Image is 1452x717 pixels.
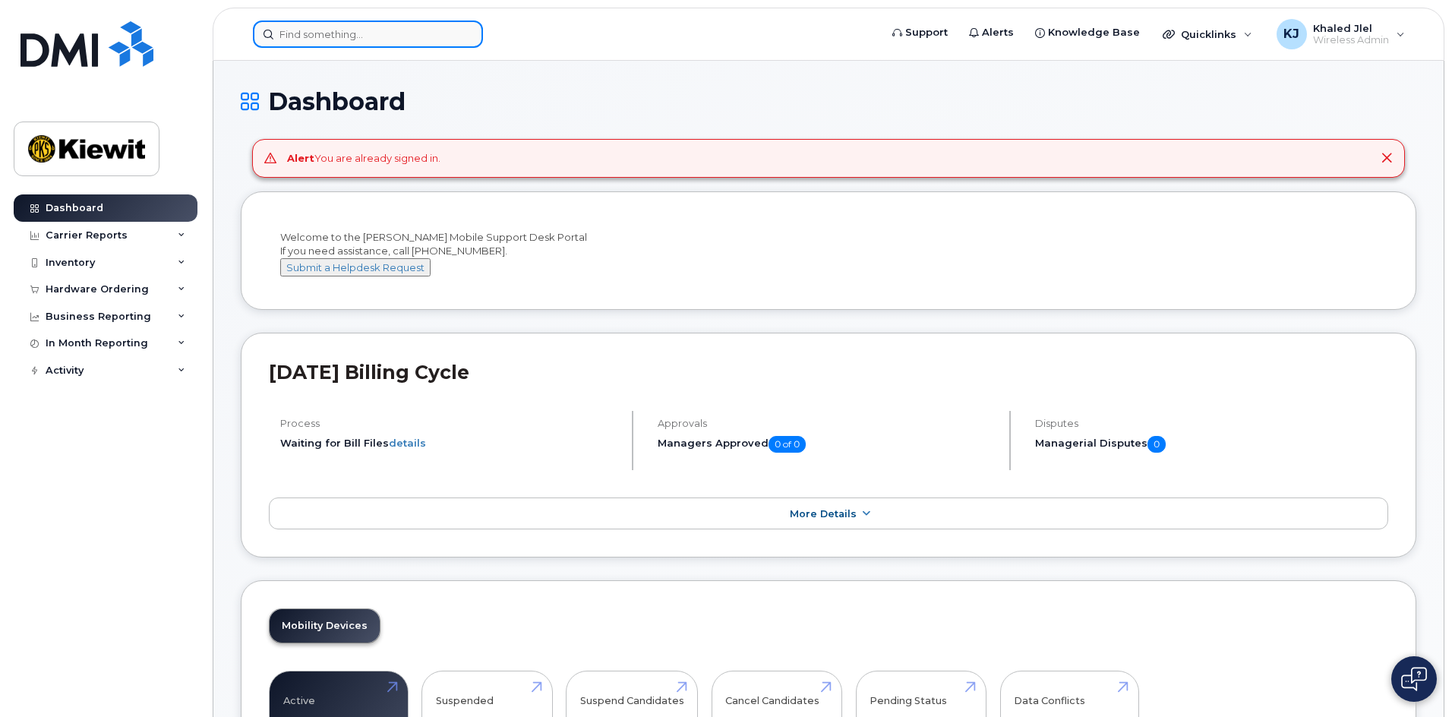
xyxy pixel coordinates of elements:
a: details [389,437,426,449]
a: Submit a Helpdesk Request [280,261,431,273]
span: 0 of 0 [769,436,806,453]
div: You are already signed in. [287,151,440,166]
button: Submit a Helpdesk Request [280,258,431,277]
h1: Dashboard [241,88,1416,115]
h5: Managers Approved [658,436,996,453]
h4: Approvals [658,418,996,429]
a: Mobility Devices [270,609,380,643]
span: More Details [790,508,857,520]
img: Open chat [1401,667,1427,691]
li: Waiting for Bill Files [280,436,619,450]
div: Welcome to the [PERSON_NAME] Mobile Support Desk Portal If you need assistance, call [PHONE_NUMBER]. [280,230,1377,277]
h2: [DATE] Billing Cycle [269,361,1388,384]
h4: Disputes [1035,418,1388,429]
h5: Managerial Disputes [1035,436,1388,453]
span: 0 [1147,436,1166,453]
strong: Alert [287,152,314,164]
h4: Process [280,418,619,429]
